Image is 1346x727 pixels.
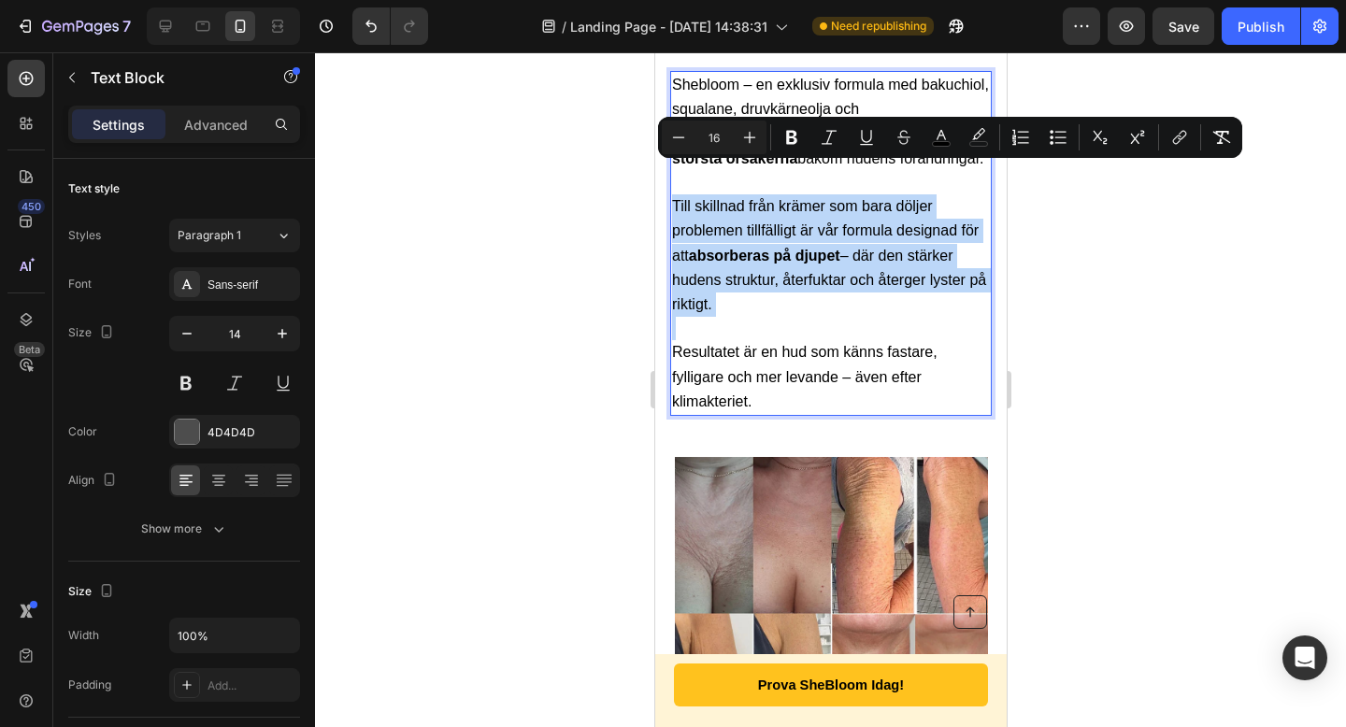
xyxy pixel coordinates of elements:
button: Paragraph 1 [169,219,300,252]
div: Align [68,468,121,493]
p: Settings [93,115,145,135]
span: Save [1168,19,1199,35]
span: / [562,17,566,36]
p: 7 [122,15,131,37]
span: Landing Page - [DATE] 14:38:31 [570,17,767,36]
img: gempages_581220081766236755-8222c3ef-ce33-4b69-98c3-f8a979e67f72.webp [20,405,333,718]
div: Editor contextual toolbar [658,117,1242,158]
div: Width [68,627,99,644]
div: Size [68,321,118,346]
div: Font [68,276,92,292]
div: Size [68,579,118,605]
div: Open Intercom Messenger [1282,635,1327,680]
span: Need republishing [831,18,926,35]
div: Color [68,423,97,440]
div: Styles [68,227,101,244]
div: Beta [14,342,45,357]
div: Add... [208,677,295,694]
div: Padding [68,677,111,693]
p: Advanced [184,115,248,135]
p: Text Block [91,66,250,89]
iframe: Design area [655,52,1007,727]
button: Show more [68,512,300,546]
div: 450 [18,199,45,214]
div: Sans-serif [208,277,295,293]
div: Undo/Redo [352,7,428,45]
div: Show more [141,520,228,538]
button: Publish [1222,7,1300,45]
div: Publish [1238,17,1284,36]
span: Paragraph 1 [178,227,241,244]
div: Text style [68,180,120,197]
button: 7 [7,7,139,45]
input: Auto [170,619,299,652]
div: 4D4D4D [208,424,295,441]
button: Save [1153,7,1214,45]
